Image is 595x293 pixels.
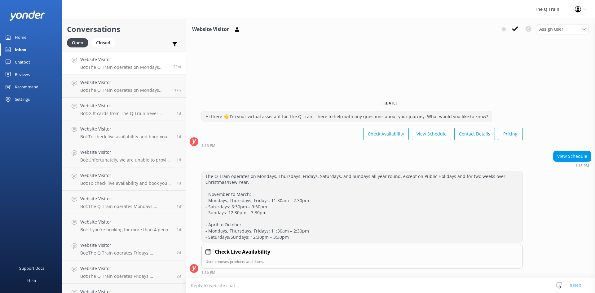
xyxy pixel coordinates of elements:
button: Check Availability [363,128,409,140]
p: Bot: Unfortunately, we are unable to provide Halal-friendly meals as we have not found a local su... [80,157,172,163]
a: Open [67,39,91,46]
p: Bot: If you're booking for more than 4 people and need assistance with seating arrangements, plea... [80,227,172,233]
div: Sep 25 2025 01:15pm (UTC +10:00) Australia/Sydney [201,270,523,274]
div: Closed [91,38,115,47]
span: Sep 24 2025 07:57am (UTC +10:00) Australia/Sydney [177,180,181,186]
a: Website VisitorBot:Unfortunately, we are unable to provide Halal-friendly meals as we have not fo... [62,144,186,167]
a: Website VisitorBot:To check live availability and book your experience, please click [URL][DOMAIN... [62,121,186,144]
strong: 1:15 PM [575,164,589,168]
span: Sep 24 2025 11:11am (UTC +10:00) Australia/Sydney [177,134,181,139]
h4: Website Visitor [80,242,172,249]
button: View Schedule [412,128,451,140]
div: Recommend [15,81,38,93]
div: Reviews [15,68,30,81]
span: Sep 24 2025 08:39pm (UTC +10:00) Australia/Sydney [174,87,181,93]
div: View Schedule [553,151,591,162]
h4: Website Visitor [80,126,172,132]
p: Bot: The Q Train operates on Mondays, Thursdays, Fridays, Saturdays, and Sundays all year round, ... [80,64,169,70]
p: Bot: The Q Train operates Fridays, Saturdays, and Sundays all year round, except on Public Holida... [80,273,172,279]
span: Sep 24 2025 01:48am (UTC +10:00) Australia/Sydney [177,204,181,209]
div: Sep 25 2025 01:15pm (UTC +10:00) Australia/Sydney [553,163,591,168]
h4: Website Visitor [80,195,172,202]
a: Website VisitorBot:The Q Train operates Fridays, Saturdays, and Sundays all year round, except on... [62,260,186,284]
h4: Website Visitor [80,172,172,179]
strong: 1:15 PM [201,271,215,274]
h4: Website Visitor [80,79,170,86]
a: Website VisitorBot:If you're booking for more than 4 people and need assistance with seating arra... [62,214,186,237]
div: Sep 25 2025 01:15pm (UTC +10:00) Australia/Sydney [201,143,523,148]
img: yonder-white-logo.png [9,11,45,21]
button: Contact Details [454,128,495,140]
p: Bot: To check live availability and book your experience, please click [URL][DOMAIN_NAME]. [80,180,172,186]
h4: Check Live Availability [215,248,270,256]
p: User chooses products and dates. [205,259,519,264]
div: Support Docs [19,262,44,274]
p: Bot: The Q Train operates Fridays, Saturdays, and Sundays all year round, except on Public Holida... [80,250,172,256]
a: Closed [91,39,118,46]
span: Sep 24 2025 12:30pm (UTC +10:00) Australia/Sydney [177,111,181,116]
div: Help [27,274,36,287]
h4: Website Visitor [80,219,172,225]
a: Website VisitorBot:The Q Train operates Fridays, Saturdays, and Sundays all year round, except on... [62,237,186,260]
h4: Website Visitor [80,149,172,156]
div: Home [15,31,26,43]
span: Sep 23 2025 09:41am (UTC +10:00) Australia/Sydney [177,273,181,279]
div: Settings [15,93,30,105]
a: Website VisitorBot:The Q Train operates Mondays, Thursdays, Fridays, Saturdays and Sundays all ye... [62,191,186,214]
span: Assign user [539,26,563,33]
div: The Q Train operates on Mondays, Thursdays, Fridays, Saturdays, and Sundays all year round, excep... [202,171,522,242]
span: [DATE] [381,100,400,106]
h4: Website Visitor [80,102,172,109]
span: Sep 25 2025 01:15pm (UTC +10:00) Australia/Sydney [173,64,181,69]
p: Bot: The Q Train operates Mondays, Thursdays, Fridays, Saturdays and Sundays all year round. We d... [80,204,172,209]
strong: 1:15 PM [201,144,215,148]
div: Chatbot [15,56,30,68]
h4: Website Visitor [80,265,172,272]
h3: Website Visitor [192,25,229,33]
button: Pricing [498,128,523,140]
p: Bot: The Q Train operates on Mondays, Thursdays, Fridays, Saturdays, and Sundays all year round, ... [80,87,170,93]
div: Inbox [15,43,26,56]
h2: Conversations [67,23,181,35]
div: Open [67,38,88,47]
span: Sep 23 2025 06:00pm (UTC +10:00) Australia/Sydney [177,227,181,232]
a: Website VisitorBot:To check live availability and book your experience, please click [URL][DOMAIN... [62,167,186,191]
h4: Website Visitor [80,56,169,63]
div: Hi there 👋 I’m your virtual assistant for The Q Train - here to help with any questions about you... [202,111,492,122]
a: Website VisitorBot:Gift cards from The Q Train never expire.1d [62,98,186,121]
span: Sep 24 2025 09:21am (UTC +10:00) Australia/Sydney [177,157,181,162]
span: Sep 23 2025 01:33pm (UTC +10:00) Australia/Sydney [177,250,181,255]
a: Website VisitorBot:The Q Train operates on Mondays, Thursdays, Fridays, Saturdays, and Sundays al... [62,51,186,74]
p: Bot: Gift cards from The Q Train never expire. [80,111,172,116]
a: Website VisitorBot:The Q Train operates on Mondays, Thursdays, Fridays, Saturdays, and Sundays al... [62,74,186,98]
p: Bot: To check live availability and book your experience, please click [URL][DOMAIN_NAME]. [80,134,172,140]
div: Assign User [536,24,589,34]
